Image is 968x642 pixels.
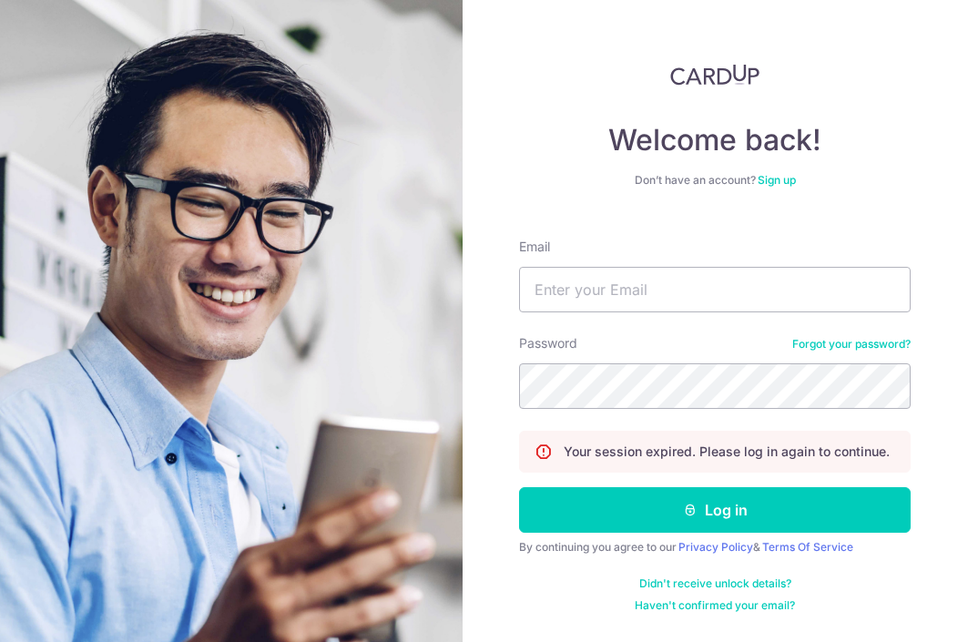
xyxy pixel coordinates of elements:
[639,576,791,591] a: Didn't receive unlock details?
[519,122,911,158] h4: Welcome back!
[678,540,753,554] a: Privacy Policy
[564,443,890,461] p: Your session expired. Please log in again to continue.
[519,540,911,555] div: By continuing you agree to our &
[519,334,577,352] label: Password
[670,64,759,86] img: CardUp Logo
[792,337,911,352] a: Forgot your password?
[762,540,853,554] a: Terms Of Service
[758,173,796,187] a: Sign up
[635,598,795,613] a: Haven't confirmed your email?
[519,267,911,312] input: Enter your Email
[519,238,550,256] label: Email
[519,173,911,188] div: Don’t have an account?
[519,487,911,533] button: Log in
